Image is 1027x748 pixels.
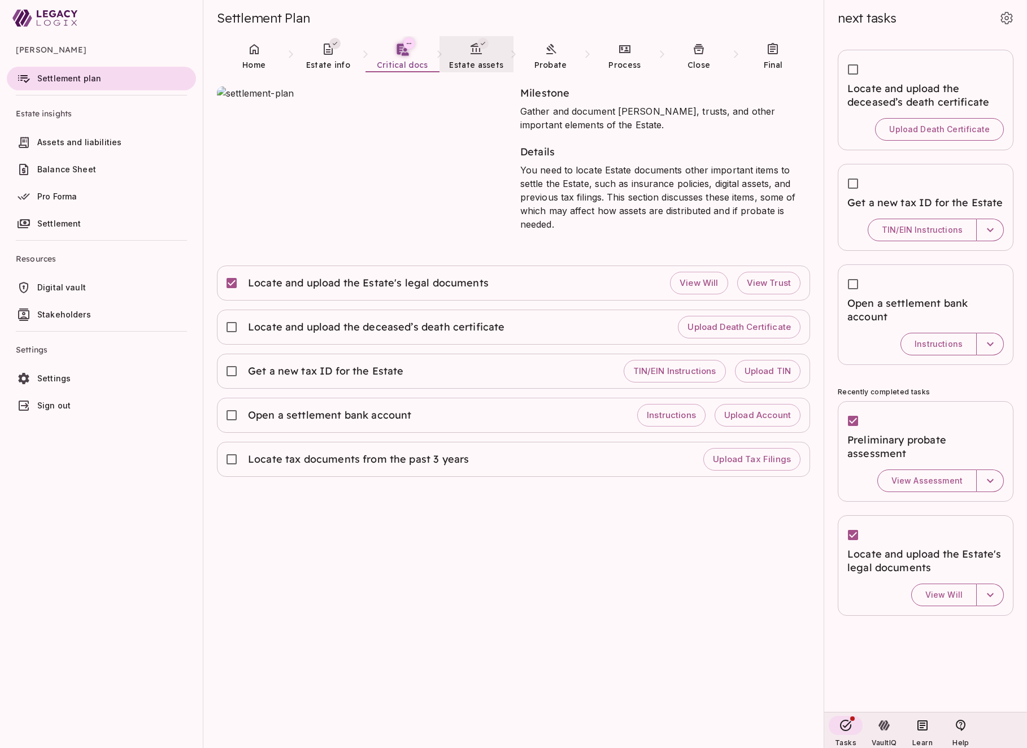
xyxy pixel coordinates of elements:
span: Probate [534,60,567,70]
button: View Trust [737,272,801,294]
span: Estate info [306,60,350,70]
span: View Will [925,590,963,600]
span: Upload Tax Filings [713,454,791,465]
span: Locate and upload the deceased’s death certificate [847,82,1004,109]
span: Instructions [647,410,696,421]
span: Assets and liabilities [37,137,121,147]
div: Get a new tax ID for the EstateTIN/EIN InstructionsUpload TIN [217,354,810,389]
a: Settlement plan [7,67,196,90]
a: Digital vault [7,276,196,299]
span: Upload Death Certificate [687,322,791,333]
span: next tasks [838,10,897,26]
span: Settlement Plan [217,10,310,26]
div: Locate and upload the deceased’s death certificateUpload Death Certificate [217,310,810,345]
button: Upload Death Certificate [875,118,1004,141]
span: View Trust [747,278,791,289]
span: You need to locate Estate documents other important items to settle the Estate, such as insurance... [520,164,796,230]
div: Locate and upload the Estate's legal documentsView Will [838,515,1013,616]
a: Sign out [7,394,196,418]
span: Recently completed tasks [838,388,930,396]
button: View Will [911,584,977,606]
span: VaultIQ [872,738,897,747]
span: Instructions [915,339,963,349]
span: Locate and upload the deceased’s death certificate [248,320,506,334]
img: settlement-plan [217,86,507,243]
span: Milestone [520,86,569,99]
span: Locate tax documents from the past 3 years [248,453,470,466]
span: Settings [16,336,187,363]
button: Upload Death Certificate [678,316,800,338]
button: Instructions [900,333,977,355]
a: Assets and liabilities [7,131,196,154]
span: Locate and upload the Estate's legal documents [248,276,490,290]
button: TIN/EIN Instructions [868,219,977,241]
span: Help [952,738,969,747]
span: Critical docs [377,60,428,70]
button: Upload Account [715,404,800,427]
span: Resources [16,245,187,272]
span: Learn [912,738,933,747]
span: Estate insights [16,100,187,127]
span: Details [520,145,555,158]
span: Gather and document [PERSON_NAME], trusts, and other important elements of the Estate. [520,106,775,131]
button: View Assessment [877,469,977,492]
span: Estate assets [449,60,503,70]
button: TIN/EIN Instructions [624,360,726,382]
span: Stakeholders [37,310,91,319]
div: Preliminary probate assessmentView Assessment [838,401,1013,502]
div: Locate and upload the Estate's legal documentsView WillView Trust [217,266,810,301]
span: Balance Sheet [37,164,96,174]
button: Upload TIN [735,360,801,382]
span: Upload Account [724,410,791,421]
span: Process [608,60,641,70]
span: Home [242,60,266,70]
span: TIN/EIN Instructions [882,225,963,235]
button: Instructions [637,404,706,427]
span: View Assessment [891,476,963,486]
span: Get a new tax ID for the Estate [847,196,1004,210]
span: Get a new tax ID for the Estate [248,364,405,378]
span: Close [687,60,711,70]
div: Open a settlement bank accountInstructions [838,264,1013,365]
a: Stakeholders [7,303,196,327]
span: [PERSON_NAME] [16,36,187,63]
a: Pro Forma [7,185,196,208]
div: Locate and upload the deceased’s death certificateUpload Death Certificate [838,50,1013,150]
span: Open a settlement bank account [847,297,1004,324]
div: Get a new tax ID for the EstateTIN/EIN Instructions [838,164,1013,251]
span: Upload TIN [745,366,791,377]
span: Locate and upload the Estate's legal documents [847,547,1004,575]
span: Settlement plan [37,73,101,83]
div: Open a settlement bank accountInstructionsUpload Account [217,398,810,433]
span: Tasks [835,738,856,747]
span: Sign out [37,401,71,410]
span: Final [764,60,783,70]
span: Digital vault [37,282,86,292]
span: Settlement [37,219,81,228]
span: Preliminary probate assessment [847,433,1004,460]
span: Settings [37,373,71,383]
span: Upload Death Certificate [889,124,990,134]
div: Locate tax documents from the past 3 yearsUpload Tax Filings [217,442,810,477]
button: View Will [670,272,728,294]
button: Upload Tax Filings [703,448,800,471]
span: Open a settlement bank account [248,408,413,422]
a: Settings [7,367,196,390]
a: Settlement [7,212,196,236]
span: TIN/EIN Instructions [633,366,716,377]
span: Pro Forma [37,192,77,201]
a: Balance Sheet [7,158,196,181]
span: View Will [680,278,718,289]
